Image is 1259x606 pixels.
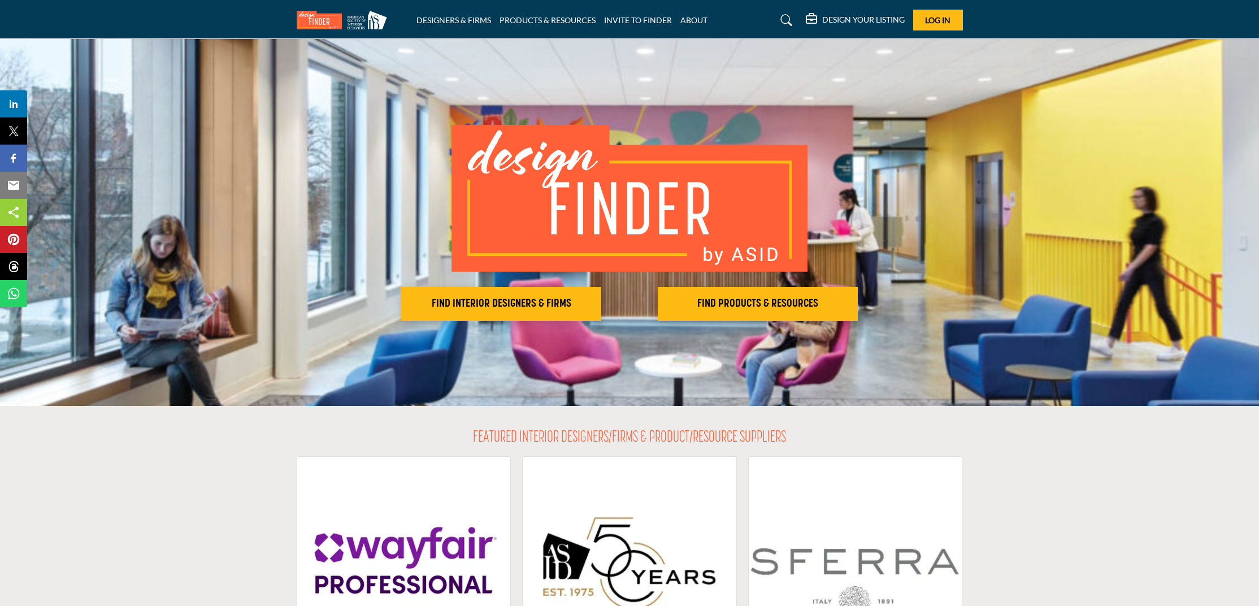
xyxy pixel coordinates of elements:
h2: FIND INTERIOR DESIGNERS & FIRMS [405,297,598,311]
button: FIND INTERIOR DESIGNERS & FIRMS [401,287,601,321]
a: DESIGNERS & FIRMS [416,15,491,25]
span: Log In [925,15,950,25]
h5: DESIGN YOUR LISTING [822,15,905,25]
h2: FIND PRODUCTS & RESOURCES [661,297,854,311]
a: Search [770,11,800,29]
button: Log In [913,10,963,30]
button: FIND PRODUCTS & RESOURCES [658,287,858,321]
div: DESIGN YOUR LISTING [806,14,905,27]
a: ABOUT [680,15,707,25]
a: PRODUCTS & RESOURCES [500,15,596,25]
img: Site Logo [297,11,393,29]
h2: FEATURED INTERIOR DESIGNERS/FIRMS & PRODUCT/RESOURCE SUPPLIERS [473,429,786,448]
img: image [451,125,808,272]
a: INVITE TO FINDER [604,15,672,25]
